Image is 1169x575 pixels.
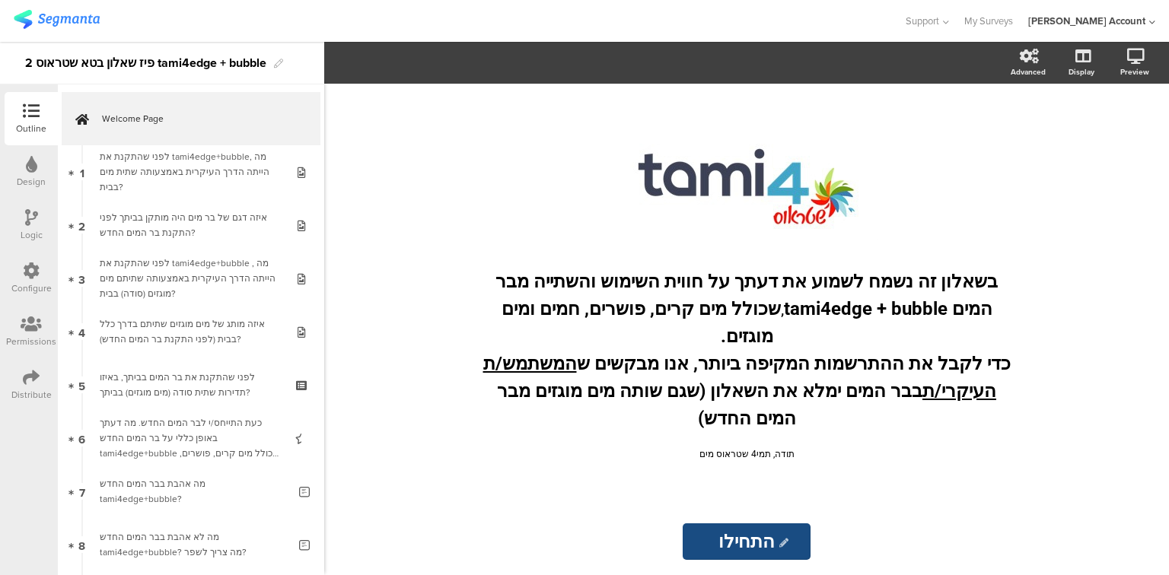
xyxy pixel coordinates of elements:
[14,10,100,29] img: segmanta logo
[1011,66,1046,78] div: Advanced
[78,536,85,553] span: 8
[62,411,320,465] a: 6 כעת התייחס/י לבר המים החדש. מה דעתך באופן כללי על בר המים החדש tami4edge+bubble שכולל מים קרים,...
[16,122,46,135] div: Outline
[1028,14,1145,28] div: [PERSON_NAME] Account
[78,217,85,233] span: 2
[25,51,266,75] div: 2 פיז שאלון בטא שטראוס tami4edge + bubble
[6,335,56,348] div: Permissions
[1069,66,1094,78] div: Display
[483,353,997,402] u: המשתמש/ת העיקרי/ת
[100,256,282,301] div: לפני שהתקנת את tami4edge+bubble , מה הייתה הדרך העיקרית באמצעותה שתיתם מים מוגזים (סודה) בבית?
[683,523,811,560] input: Start
[80,164,84,180] span: 1
[100,149,282,195] div: לפני שהתקנת את tami4edge+bubble, מה הייתה הדרך העיקרית באמצעותה שתית מים בבית?
[483,353,1011,429] strong: כדי לקבל את ההתרשמות המקיפה ביותר, אנו מבקשים ש בבר המים ימלא את השאלון (שגם שותה מים מוגזים מבר ...
[906,14,939,28] span: Support
[62,358,320,411] a: 5 לפני שהתקנת את בר המים בביתך, באיזו תדירות שתית סודה (מים מוגזים) בביתך?
[480,447,1013,461] p: תודה, תמי4 שטראוס מים
[480,268,1013,350] p: ,
[100,210,282,240] div: איזה דגם של בר מים היה מותקן בביתך לפני התקנת בר המים החדש?
[100,415,282,461] div: כעת התייחס/י לבר המים החדש. מה דעתך באופן כללי על בר המים החדש tami4edge+bubble שכולל מים קרים, פ...
[100,370,282,400] div: לפני שהתקנת את בר המים בביתך, באיזו תדירות שתית סודה (מים מוגזים) בביתך?
[100,476,288,507] div: מה אהבת בבר המים החדש tami4edge+bubble?
[21,228,43,242] div: Logic
[11,388,52,402] div: Distribute
[78,430,85,446] span: 6
[78,376,85,393] span: 5
[62,199,320,252] a: 2 איזה דגם של בר מים היה מותקן בביתך לפני התקנת בר המים החדש?
[62,92,320,145] a: Welcome Page
[102,111,297,126] span: Welcome Page
[78,270,85,287] span: 3
[11,281,52,295] div: Configure
[62,465,320,518] a: 7 מה אהבת בבר המים החדש tami4edge+bubble?
[62,145,320,199] a: 1 לפני שהתקנת את tami4edge+bubble, מה הייתה הדרך העיקרית באמצעותה שתית מים בבית?
[62,518,320,571] a: 8 מה לא אהבת בבר המים החדש tami4edge+bubble? מה צריך לשפר?
[1120,66,1149,78] div: Preview
[100,316,282,347] div: איזה מותג של מים מוגזים שתיתם בדרך כלל בבית (לפני התקנת בר המים החדש)?
[78,323,85,340] span: 4
[62,252,320,305] a: 3 לפני שהתקנת את tami4edge+bubble , מה הייתה הדרך העיקרית באמצעותה שתיתם מים מוגזים (סודה) בבית?
[495,271,998,319] strong: בשאלון זה נשמח לשמוע את דעתך על חווית השימוש והשתייה מבר המים tami4edge + bubble
[17,175,46,189] div: Design
[100,529,288,560] div: מה לא אהבת בבר המים החדש tami4edge+bubble? מה צריך לשפר?
[502,298,781,347] strong: שכולל מים קרים, פושרים, חמים ומים מוגזים.
[79,483,85,500] span: 7
[62,305,320,358] a: 4 איזה מותג של מים מוגזים שתיתם בדרך כלל בבית (לפני התקנת בר המים החדש)?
